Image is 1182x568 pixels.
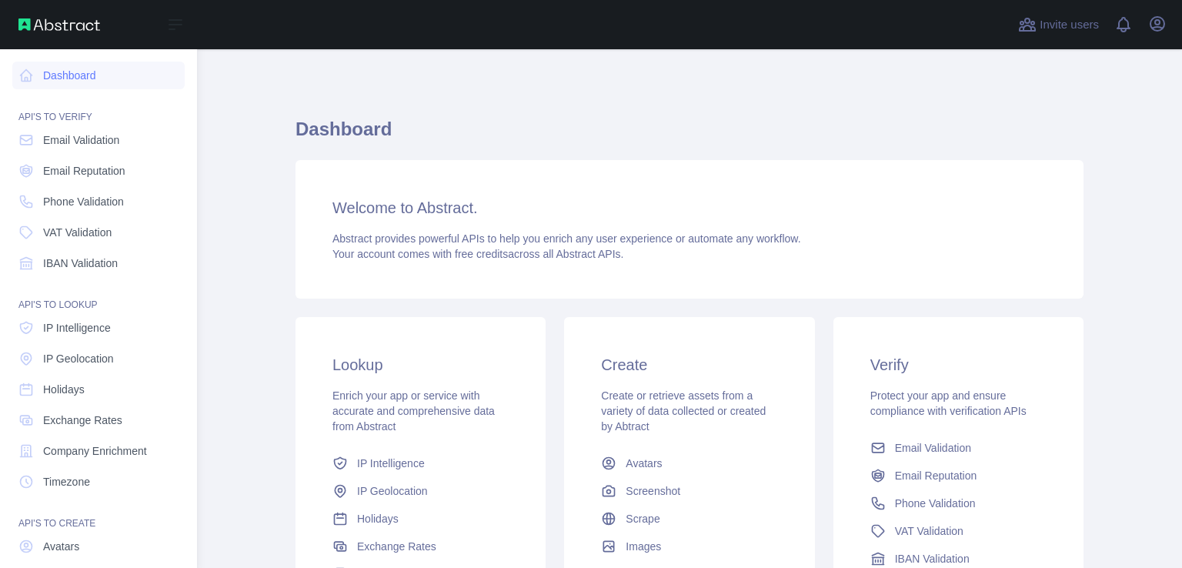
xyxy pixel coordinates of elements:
a: Phone Validation [12,188,185,216]
span: IBAN Validation [43,256,118,271]
a: Company Enrichment [12,437,185,465]
a: IP Intelligence [326,449,515,477]
span: IP Intelligence [357,456,425,471]
button: Invite users [1015,12,1102,37]
span: Exchange Rates [357,539,436,554]
span: IP Geolocation [357,483,428,499]
a: Holidays [12,376,185,403]
a: Email Reputation [12,157,185,185]
span: free credits [455,248,508,260]
a: Exchange Rates [326,533,515,560]
h1: Dashboard [295,117,1083,154]
span: Scrape [626,511,659,526]
a: Email Validation [864,434,1053,462]
a: VAT Validation [12,219,185,246]
a: Scrape [595,505,783,533]
span: Invite users [1040,16,1099,34]
span: Abstract provides powerful APIs to help you enrich any user experience or automate any workflow. [332,232,801,245]
span: Your account comes with across all Abstract APIs. [332,248,623,260]
span: Holidays [357,511,399,526]
div: API'S TO VERIFY [12,92,185,123]
span: IP Intelligence [43,320,111,336]
a: Holidays [326,505,515,533]
h3: Welcome to Abstract. [332,197,1047,219]
span: Company Enrichment [43,443,147,459]
span: IP Geolocation [43,351,114,366]
a: IP Geolocation [326,477,515,505]
a: IP Intelligence [12,314,185,342]
span: Images [626,539,661,554]
img: Abstract API [18,18,100,31]
span: Exchange Rates [43,413,122,428]
a: Dashboard [12,62,185,89]
a: Avatars [595,449,783,477]
h3: Verify [870,354,1047,376]
span: Phone Validation [895,496,976,511]
span: Create or retrieve assets from a variety of data collected or created by Abtract [601,389,766,433]
span: IBAN Validation [895,551,970,566]
a: Avatars [12,533,185,560]
span: VAT Validation [43,225,112,240]
span: Email Validation [43,132,119,148]
a: VAT Validation [864,517,1053,545]
span: Email Reputation [895,468,977,483]
a: Exchange Rates [12,406,185,434]
a: Email Reputation [864,462,1053,489]
a: Timezone [12,468,185,496]
span: VAT Validation [895,523,963,539]
a: Phone Validation [864,489,1053,517]
span: Timezone [43,474,90,489]
span: Phone Validation [43,194,124,209]
div: API'S TO LOOKUP [12,280,185,311]
span: Email Validation [895,440,971,456]
span: Enrich your app or service with accurate and comprehensive data from Abstract [332,389,495,433]
span: Protect your app and ensure compliance with verification APIs [870,389,1027,417]
a: IP Geolocation [12,345,185,373]
span: Avatars [43,539,79,554]
a: IBAN Validation [12,249,185,277]
h3: Lookup [332,354,509,376]
a: Images [595,533,783,560]
span: Holidays [43,382,85,397]
div: API'S TO CREATE [12,499,185,530]
span: Screenshot [626,483,680,499]
h3: Create [601,354,777,376]
span: Avatars [626,456,662,471]
a: Screenshot [595,477,783,505]
a: Email Validation [12,126,185,154]
span: Email Reputation [43,163,125,179]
